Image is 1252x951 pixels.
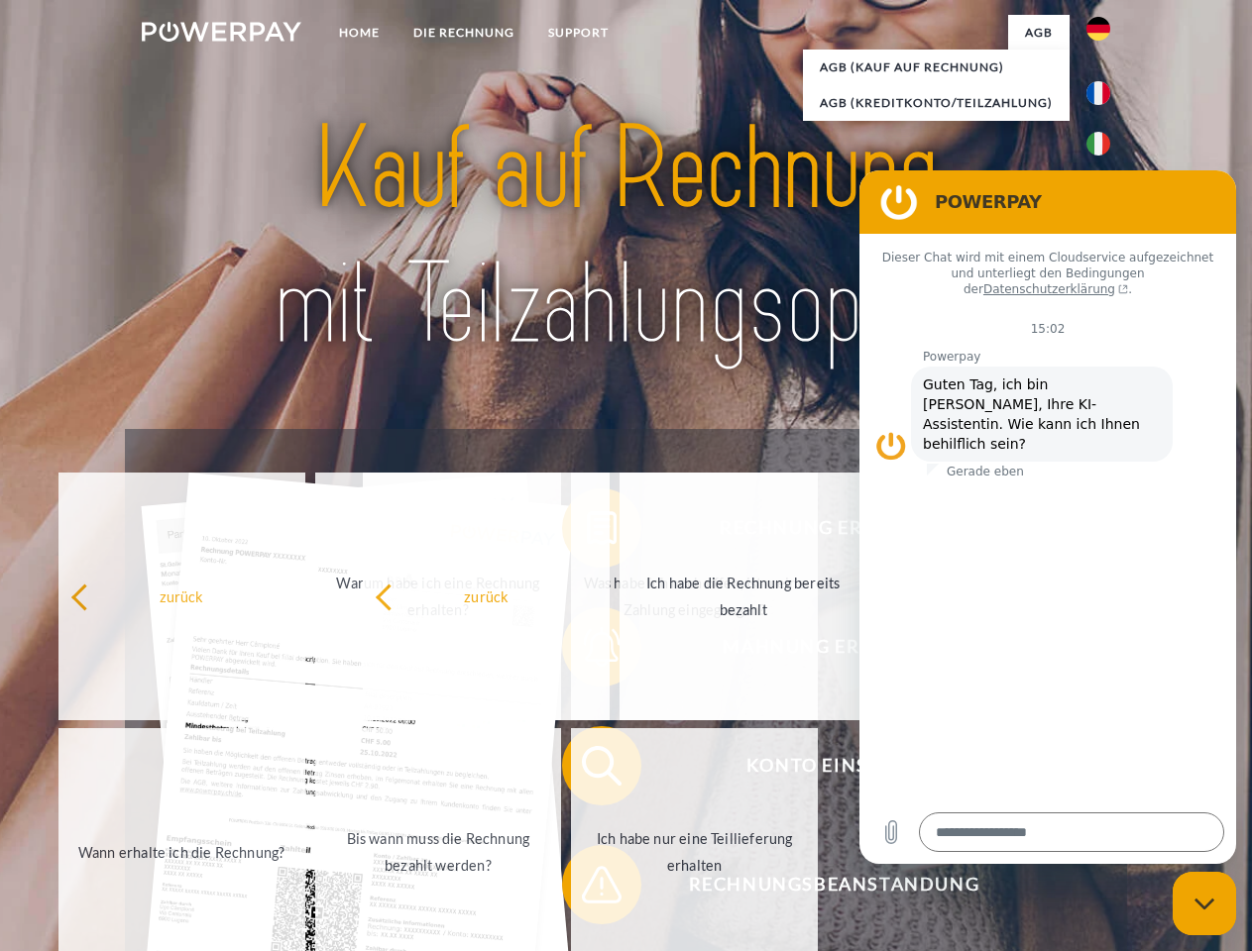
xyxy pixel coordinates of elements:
[1086,132,1110,156] img: it
[375,582,598,609] div: zurück
[859,170,1236,864] iframe: Messaging-Fenster
[531,15,626,51] a: SUPPORT
[189,95,1063,379] img: title-powerpay_de.svg
[70,582,293,609] div: zurück
[322,15,397,51] a: Home
[1086,81,1110,105] img: fr
[803,50,1070,85] a: AGB (Kauf auf Rechnung)
[70,838,293,865] div: Wann erhalte ich die Rechnung?
[803,85,1070,121] a: AGB (Kreditkonto/Teilzahlung)
[1173,872,1236,935] iframe: Schaltfläche zum Öffnen des Messaging-Fensters; Konversation läuft
[631,570,854,623] div: Ich habe die Rechnung bereits bezahlt
[1008,15,1070,51] a: agb
[583,825,806,879] div: Ich habe nur eine Teillieferung erhalten
[397,15,531,51] a: DIE RECHNUNG
[327,570,550,623] div: Warum habe ich eine Rechnung erhalten?
[327,825,550,879] div: Bis wann muss die Rechnung bezahlt werden?
[142,22,301,42] img: logo-powerpay-white.svg
[1086,17,1110,41] img: de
